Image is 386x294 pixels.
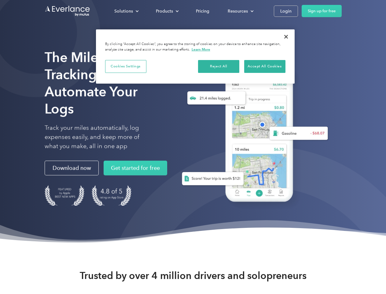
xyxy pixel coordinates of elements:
div: Resources [222,6,259,17]
a: Go to homepage [45,5,90,17]
div: Solutions [114,7,133,15]
button: Accept All Cookies [244,60,285,73]
div: Privacy [96,29,295,84]
img: Everlance, mileage tracker app, expense tracking app [172,58,333,211]
button: Reject All [198,60,239,73]
a: Download now [45,161,99,175]
div: Resources [228,7,248,15]
p: Track your miles automatically, log expenses easily, and keep more of what you make, all in one app [45,123,154,151]
img: Badge for Featured by Apple Best New Apps [45,185,84,206]
strong: Trusted by over 4 million drivers and solopreneurs [80,269,307,282]
button: Cookies Settings [105,60,146,73]
div: Products [156,7,173,15]
a: Pricing [190,6,215,17]
div: Solutions [108,6,144,17]
img: 4.9 out of 5 stars on the app store [92,185,131,206]
div: Pricing [196,7,209,15]
div: Cookie banner [96,29,295,84]
div: By clicking “Accept All Cookies”, you agree to the storing of cookies on your device to enhance s... [105,42,285,52]
div: Login [280,7,292,15]
a: More information about your privacy, opens in a new tab [192,47,210,51]
div: Products [150,6,184,17]
a: Sign up for free [302,5,342,17]
button: Close [279,30,293,43]
a: Login [274,6,298,17]
a: Get started for free [104,161,167,175]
